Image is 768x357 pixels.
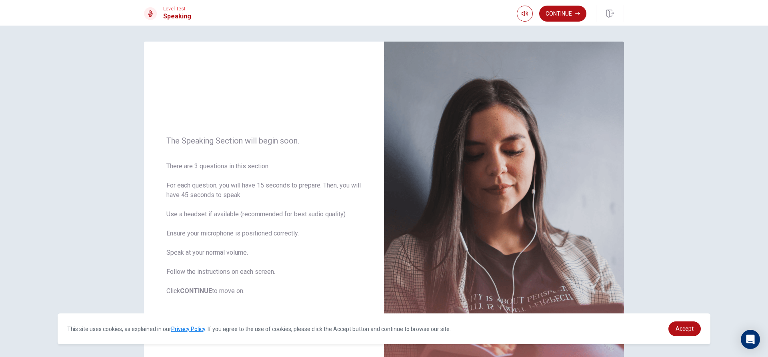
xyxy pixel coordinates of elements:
[676,325,694,332] span: Accept
[58,313,710,344] div: cookieconsent
[163,12,191,21] h1: Speaking
[166,136,362,146] span: The Speaking Section will begin soon.
[171,326,205,332] a: Privacy Policy
[741,330,760,349] div: Open Intercom Messenger
[668,321,701,336] a: dismiss cookie message
[166,162,362,296] span: There are 3 questions in this section. For each question, you will have 15 seconds to prepare. Th...
[180,287,212,295] b: CONTINUE
[539,6,586,22] button: Continue
[163,6,191,12] span: Level Test
[67,326,451,332] span: This site uses cookies, as explained in our . If you agree to the use of cookies, please click th...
